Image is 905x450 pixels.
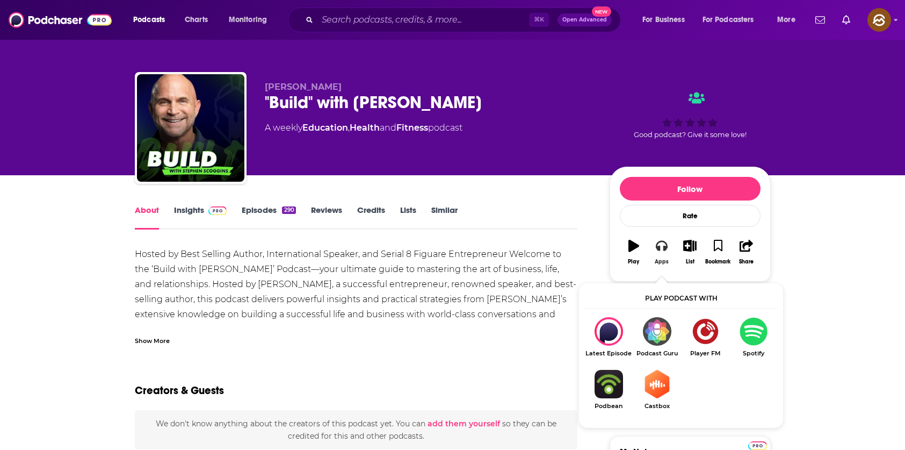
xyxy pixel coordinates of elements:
div: Bookmark [705,259,730,265]
button: open menu [221,11,281,28]
div: Apps [655,259,669,265]
a: Health [350,123,380,133]
a: Charts [178,11,214,28]
span: , [348,123,350,133]
span: Spotify [729,350,778,357]
a: Credits [357,205,385,230]
a: Education [302,123,348,133]
span: ⌘ K [529,13,549,27]
button: Follow [620,177,761,201]
div: Search podcasts, credits, & more... [298,8,631,32]
div: Play podcast with [584,289,778,309]
button: open menu [126,11,179,28]
span: Open Advanced [562,17,607,23]
img: Podchaser Pro [748,441,767,450]
div: List [686,259,694,265]
span: Charts [185,12,208,27]
div: Hosted by Best Selling Author, International Speaker, and Serial 8 Figuare Entrepreneur Welcome t... [135,247,578,382]
span: For Business [642,12,685,27]
img: Podchaser Pro [208,206,227,215]
a: Show notifications dropdown [838,11,855,29]
span: [PERSON_NAME] [265,82,342,92]
a: Fitness [396,123,428,133]
a: Reviews [311,205,342,230]
a: Player FMPlayer FM [681,317,729,357]
a: PodbeanPodbean [584,370,633,410]
button: Play [620,233,648,272]
span: For Podcasters [703,12,754,27]
div: A weekly podcast [265,122,462,134]
button: Show profile menu [867,8,891,32]
span: Player FM [681,350,729,357]
div: Share [739,259,754,265]
button: add them yourself [428,419,500,428]
div: Rate [620,205,761,227]
a: Show notifications dropdown [811,11,829,29]
span: We don't know anything about the creators of this podcast yet . You can so they can be credited f... [156,419,556,440]
span: Podcasts [133,12,165,27]
button: Apps [648,233,676,272]
a: SpotifySpotify [729,317,778,357]
div: Play [628,259,639,265]
h2: Creators & Guests [135,384,224,397]
img: "Build" with Stephen Scoggins [137,74,244,182]
a: CastboxCastbox [633,370,681,410]
a: InsightsPodchaser Pro [174,205,227,230]
button: open menu [770,11,809,28]
a: Similar [431,205,458,230]
a: Episodes290 [242,205,295,230]
div: Good podcast? Give it some love! [610,82,771,148]
span: and [380,123,396,133]
span: Podbean [584,403,633,410]
span: Logged in as hey85204 [867,8,891,32]
input: Search podcasts, credits, & more... [317,11,529,28]
button: open menu [635,11,698,28]
button: Bookmark [704,233,732,272]
button: Share [732,233,760,272]
a: Lists [400,205,416,230]
a: Pro website [748,440,767,450]
div: "Build" with Stephen Scoggins on Latest Episode [584,317,633,357]
a: Podcast GuruPodcast Guru [633,317,681,357]
span: Good podcast? Give it some love! [634,131,747,139]
span: Podcast Guru [633,350,681,357]
img: User Profile [867,8,891,32]
div: 290 [282,206,295,214]
button: Open AdvancedNew [558,13,612,26]
button: List [676,233,704,272]
button: open menu [696,11,770,28]
span: New [592,6,611,17]
span: Latest Episode [584,350,633,357]
span: Castbox [633,403,681,410]
a: About [135,205,159,230]
span: Monitoring [229,12,267,27]
span: More [777,12,795,27]
img: Podchaser - Follow, Share and Rate Podcasts [9,10,112,30]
